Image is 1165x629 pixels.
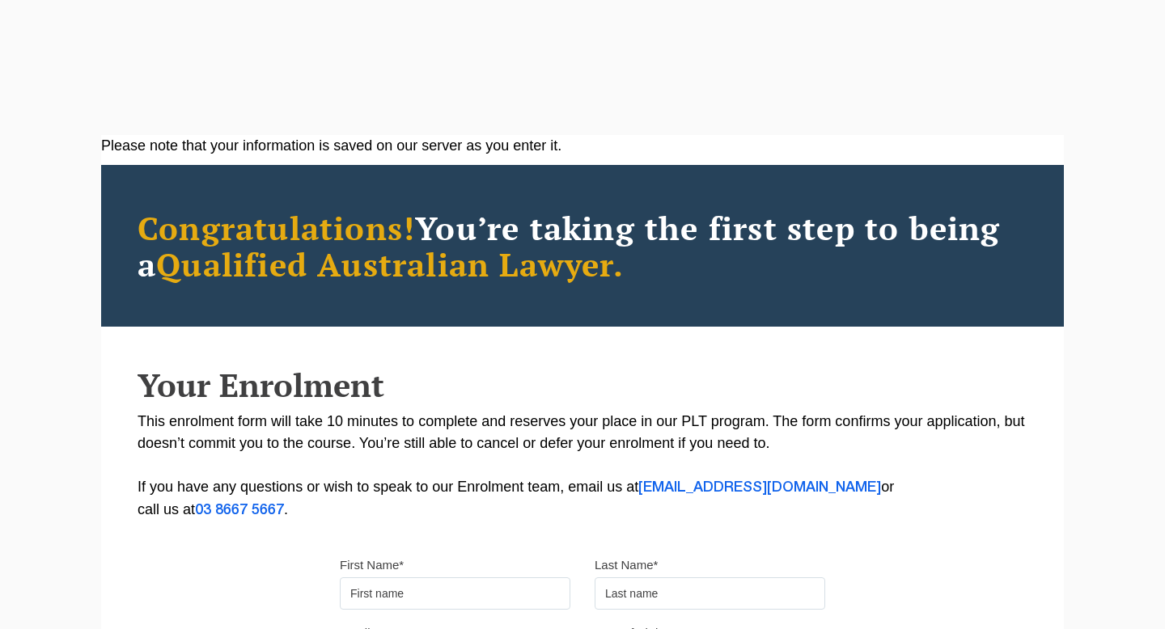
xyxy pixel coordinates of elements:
[595,577,825,610] input: Last name
[595,557,658,573] label: Last Name*
[156,243,624,285] span: Qualified Australian Lawyer.
[340,577,570,610] input: First name
[340,557,404,573] label: First Name*
[138,209,1027,282] h2: You’re taking the first step to being a
[138,367,1027,403] h2: Your Enrolment
[101,135,1064,157] div: Please note that your information is saved on our server as you enter it.
[138,411,1027,521] p: This enrolment form will take 10 minutes to complete and reserves your place in our PLT program. ...
[195,504,284,517] a: 03 8667 5667
[638,481,881,494] a: [EMAIL_ADDRESS][DOMAIN_NAME]
[138,206,415,249] span: Congratulations!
